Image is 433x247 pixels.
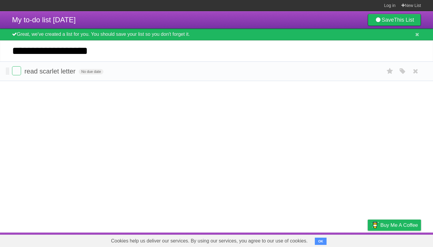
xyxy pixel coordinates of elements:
[380,220,418,230] span: Buy me a coffee
[105,235,314,247] span: Cookies help us deliver our services. By using our services, you agree to our use of cookies.
[383,234,421,245] a: Suggest a feature
[371,220,379,230] img: Buy me a coffee
[24,67,77,75] span: read scarlet letter
[394,17,414,23] b: This List
[384,66,396,76] label: Star task
[368,14,421,26] a: SaveThis List
[368,220,421,231] a: Buy me a coffee
[360,234,376,245] a: Privacy
[12,66,21,75] label: Done
[308,234,332,245] a: Developers
[339,234,353,245] a: Terms
[288,234,300,245] a: About
[79,69,103,74] span: No due date
[315,238,327,245] button: OK
[12,16,76,24] span: My to-do list [DATE]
